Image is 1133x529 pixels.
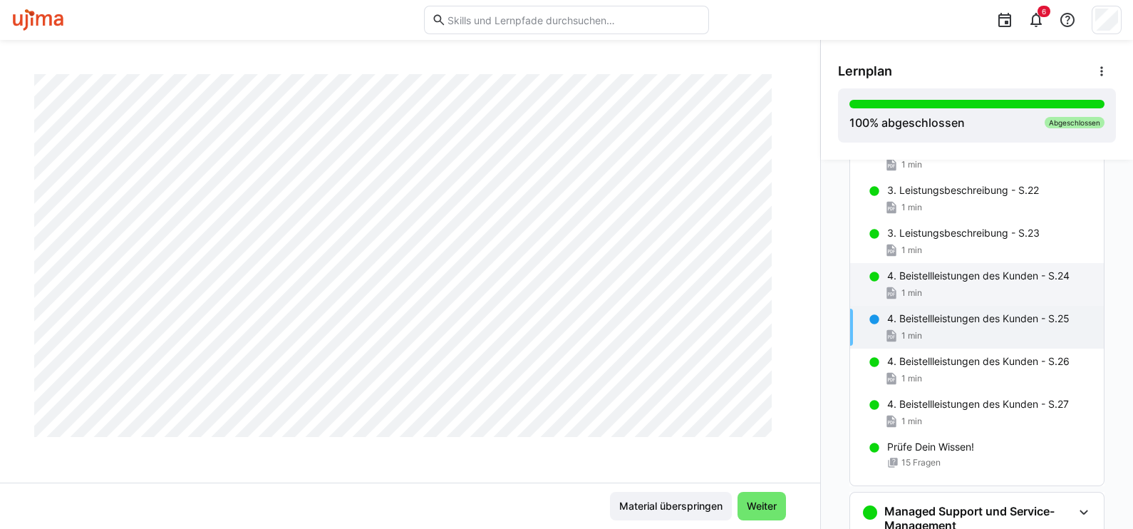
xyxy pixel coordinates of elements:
div: Abgeschlossen [1045,117,1104,128]
span: 1 min [901,245,922,256]
span: 1 min [901,330,922,341]
p: 4. Beistellleistungen des Kunden - S.26 [887,354,1070,369]
span: 6 [1042,7,1046,16]
button: Weiter [738,492,786,520]
span: 100 [849,115,869,130]
span: 1 min [901,202,922,213]
span: 1 min [901,373,922,384]
p: 3. Leistungsbeschreibung - S.22 [887,183,1039,197]
div: % abgeschlossen [849,114,965,131]
p: 4. Beistellleistungen des Kunden - S.25 [887,312,1070,326]
p: 4. Beistellleistungen des Kunden - S.24 [887,269,1070,283]
span: Material überspringen [617,499,725,513]
span: Weiter [745,499,779,513]
p: Prüfe Dein Wissen! [887,440,974,454]
p: 3. Leistungsbeschreibung - S.23 [887,226,1040,240]
span: 1 min [901,416,922,427]
span: 1 min [901,159,922,170]
span: 15 Fragen [901,457,941,468]
span: Lernplan [838,63,892,79]
span: 1 min [901,287,922,299]
p: 4. Beistellleistungen des Kunden - S.27 [887,397,1069,411]
button: Material überspringen [610,492,732,520]
input: Skills und Lernpfade durchsuchen… [446,14,701,26]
